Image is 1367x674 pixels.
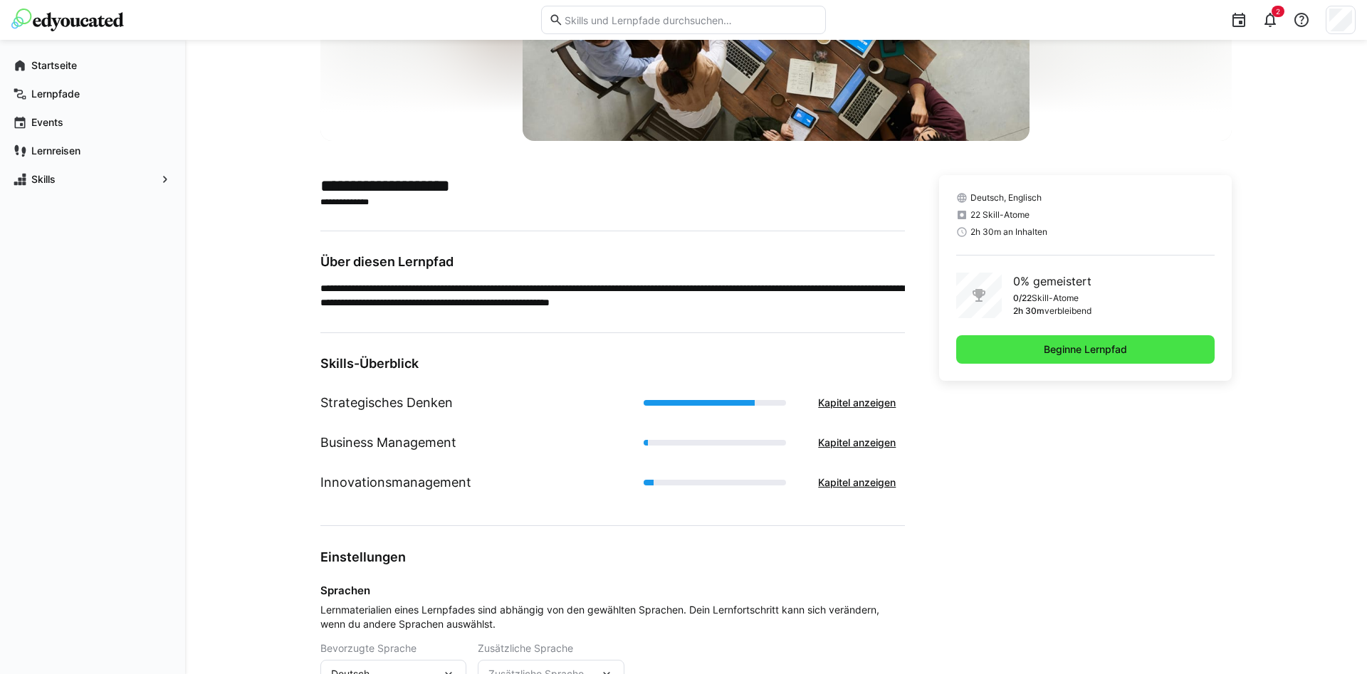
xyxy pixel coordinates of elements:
h4: Sprachen [320,584,905,597]
p: 2h 30m [1013,305,1044,317]
h3: Einstellungen [320,549,905,565]
button: Beginne Lernpfad [956,335,1215,364]
span: 22 Skill-Atome [970,209,1030,221]
p: Skill-Atome [1032,293,1079,304]
p: 0% gemeistert [1013,273,1091,290]
h1: Business Management [320,433,456,452]
button: Kapitel anzeigen [809,428,905,457]
h3: Skills-Überblick [320,356,905,372]
span: Kapitel anzeigen [816,396,898,410]
span: Kapitel anzeigen [816,436,898,450]
span: 2h 30m an Inhalten [970,226,1047,238]
span: Deutsch, Englisch [970,192,1042,204]
span: Kapitel anzeigen [816,475,898,490]
span: Lernmaterialien eines Lernpfades sind abhängig von den gewählten Sprachen. Dein Lernfortschritt k... [320,603,905,631]
p: 0/22 [1013,293,1032,304]
h1: Innovationsmanagement [320,473,471,492]
h1: Strategisches Denken [320,394,453,412]
span: 2 [1276,7,1280,16]
h3: Über diesen Lernpfad [320,254,905,270]
span: Bevorzugte Sprache [320,643,417,654]
span: Beginne Lernpfad [1042,342,1129,357]
button: Kapitel anzeigen [809,468,905,497]
p: verbleibend [1044,305,1091,317]
button: Kapitel anzeigen [809,389,905,417]
span: Zusätzliche Sprache [478,643,573,654]
input: Skills und Lernpfade durchsuchen… [563,14,818,26]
